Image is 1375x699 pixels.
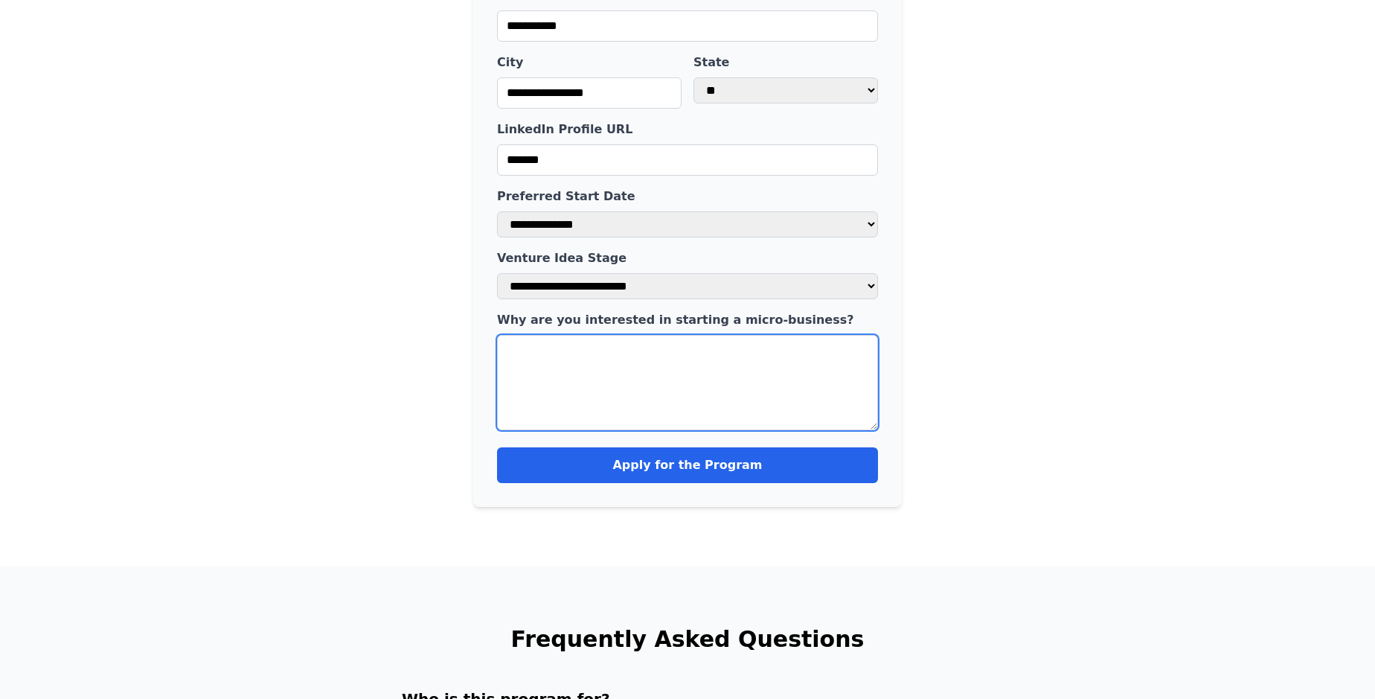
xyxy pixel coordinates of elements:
label: State [693,54,878,71]
label: Preferred Start Date [497,188,878,205]
label: Venture Idea Stage [497,249,878,267]
label: LinkedIn Profile URL [497,121,878,138]
label: Why are you interested in starting a micro-business? [497,311,878,329]
button: Apply for the Program [497,447,878,483]
label: City [497,54,682,71]
h2: Frequently Asked Questions [223,626,1152,653]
